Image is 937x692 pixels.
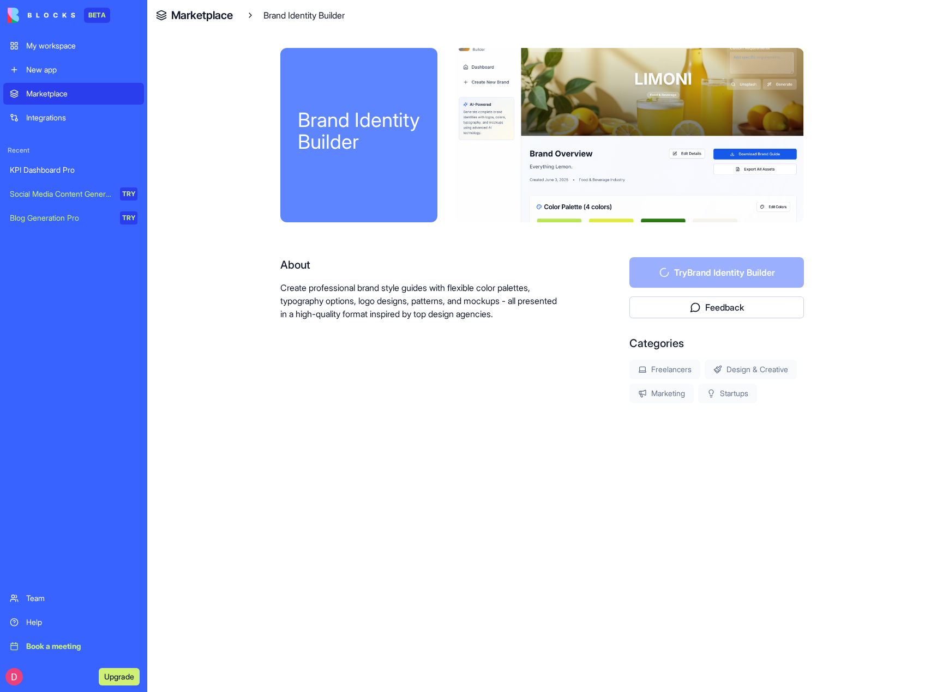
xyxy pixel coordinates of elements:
[3,183,144,205] a: Social Media Content GeneratorTRY
[3,59,144,81] a: New app
[84,8,110,23] div: BETA
[26,64,137,75] div: New app
[99,668,140,685] button: Upgrade
[99,671,140,682] a: Upgrade
[26,641,137,652] div: Book a meeting
[705,360,797,379] div: Design & Creative
[629,360,700,379] div: Freelancers
[3,635,144,657] a: Book a meeting
[26,88,137,99] div: Marketplace
[3,107,144,129] a: Integrations
[629,384,694,403] div: Marketing
[8,8,75,23] img: logo
[280,257,560,272] div: About
[3,207,144,229] a: Blog Generation ProTRY
[26,593,137,604] div: Team
[3,159,144,181] a: KPI Dashboard Pro
[698,384,757,403] div: Startups
[10,213,112,223] div: Blog Generation Pro
[120,187,137,201] div: TRY
[3,35,144,57] a: My workspace
[3,587,144,609] a: Team
[26,40,137,51] div: My workspace
[3,83,144,105] a: Marketplace
[171,8,233,23] a: Marketplace
[3,146,144,155] span: Recent
[26,112,137,123] div: Integrations
[26,617,137,628] div: Help
[8,8,110,23] a: BETA
[120,211,137,224] div: TRY
[629,336,804,351] div: Categories
[10,165,137,175] div: KPI Dashboard Pro
[298,109,420,153] div: Brand Identity Builder
[629,296,804,318] button: Feedback
[5,668,23,685] img: ACg8ocK03C_UL8r1nSA77sDSRB4la0C1pmzul1zRR4a6VeIQJYKtlA=s96-c
[280,281,560,320] p: Create professional brand style guides with flexible color palettes, typography options, logo des...
[3,611,144,633] a: Help
[246,9,345,22] div: Brand Identity Builder
[10,189,112,199] div: Social Media Content Generator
